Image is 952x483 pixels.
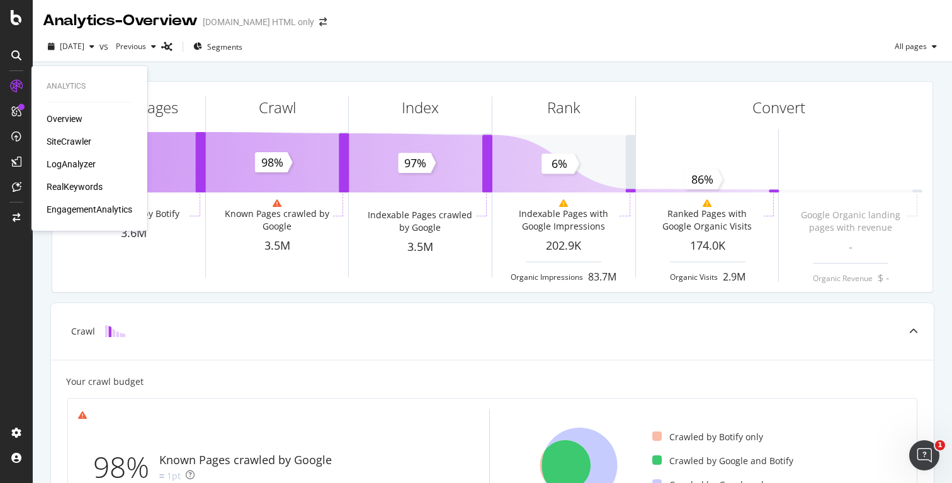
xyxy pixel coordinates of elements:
[366,209,474,234] div: Indexable Pages crawled by Google
[890,36,942,57] button: All pages
[47,113,82,125] a: Overview
[47,158,96,170] a: LogAnalyzer
[159,452,332,469] div: Known Pages crawled by Google
[43,36,99,57] button: [DATE]
[47,203,132,216] a: EngagementAnalytics
[510,208,618,233] div: Indexable Pages with Google Impressions
[43,10,198,31] div: Analytics - Overview
[203,16,314,28] div: [DOMAIN_NAME] HTML only
[167,470,181,482] div: 1pt
[111,36,161,57] button: Previous
[60,41,84,52] span: 2025 Jul. 10th
[588,270,616,284] div: 83.7M
[511,272,583,282] div: Organic Impressions
[47,135,91,148] a: SiteCrawler
[890,41,927,52] span: All pages
[547,97,581,118] div: Rank
[349,239,492,255] div: 3.5M
[319,18,327,26] div: arrow-right-arrow-left
[159,474,164,478] img: Equal
[492,238,635,254] div: 202.9K
[47,180,103,193] a: RealKeywords
[935,440,945,450] span: 1
[652,431,763,443] div: Crawled by Botify only
[207,42,242,52] span: Segments
[62,225,205,241] div: 3.6M
[909,440,939,470] iframe: Intercom live chat
[223,208,331,233] div: Known Pages crawled by Google
[259,97,296,118] div: Crawl
[402,97,439,118] div: Index
[188,36,247,57] button: Segments
[66,375,144,388] div: Your crawl budget
[206,238,349,254] div: 3.5M
[80,208,179,220] div: Pages crawled by Botify
[47,81,132,92] div: Analytics
[652,455,793,467] div: Crawled by Google and Botify
[71,325,95,338] div: Crawl
[99,40,111,53] span: vs
[111,41,146,52] span: Previous
[105,325,125,337] img: block-icon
